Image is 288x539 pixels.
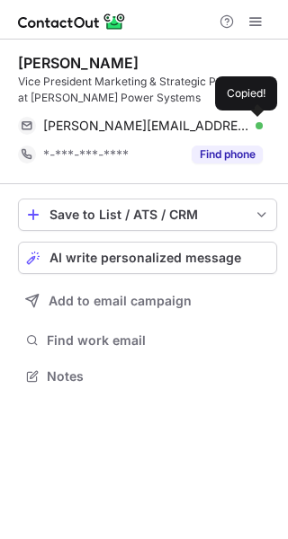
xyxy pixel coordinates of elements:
[49,208,246,222] div: Save to List / ATS / CRM
[18,74,277,106] div: Vice President Marketing & Strategic Partnerships at [PERSON_NAME] Power Systems
[47,368,270,384] span: Notes
[43,118,249,134] span: [PERSON_NAME][EMAIL_ADDRESS][PERSON_NAME][DOMAIN_NAME]
[18,364,277,389] button: Notes
[18,328,277,353] button: Find work email
[192,146,263,163] button: Reveal Button
[18,242,277,274] button: AI write personalized message
[49,251,241,265] span: AI write personalized message
[18,54,139,72] div: [PERSON_NAME]
[18,199,277,231] button: save-profile-one-click
[18,11,126,32] img: ContactOut v5.3.10
[49,294,192,308] span: Add to email campaign
[18,285,277,317] button: Add to email campaign
[47,332,270,349] span: Find work email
